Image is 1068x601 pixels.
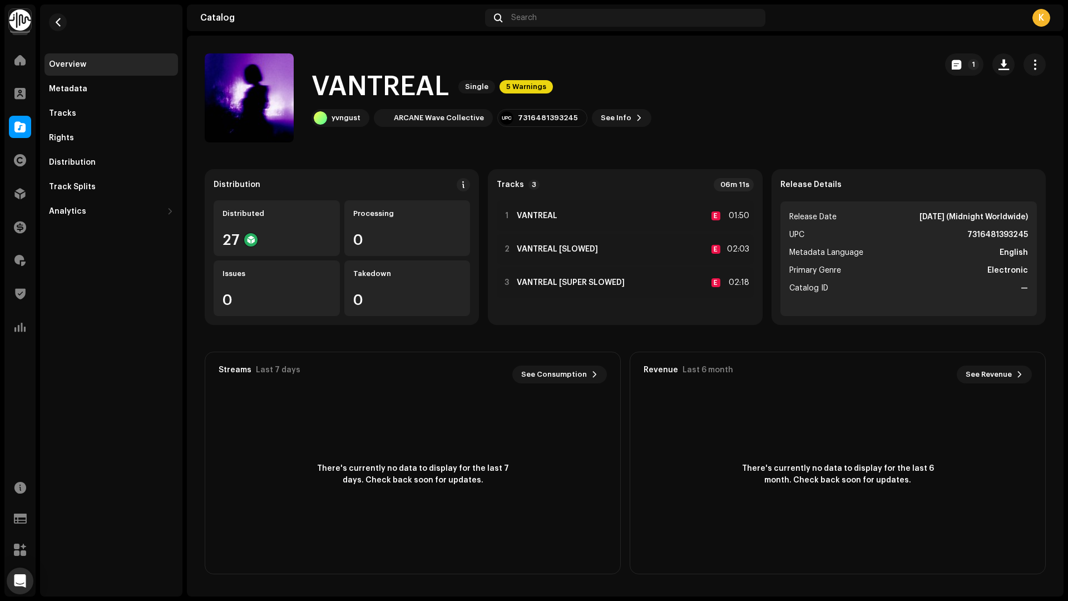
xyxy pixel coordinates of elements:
[738,463,938,486] span: There's currently no data to display for the last 6 month. Check back soon for updates.
[592,109,651,127] button: See Info
[44,53,178,76] re-m-nav-item: Overview
[517,278,625,287] strong: VANTREAL [SUPER SLOWED]
[714,178,754,191] div: 06m 11s
[789,228,804,242] span: UPC
[44,176,178,198] re-m-nav-item: Track Splits
[49,158,96,167] div: Distribution
[500,80,553,93] span: 5 Warnings
[1021,282,1028,295] strong: —
[967,228,1028,242] strong: 7316481393245
[44,151,178,174] re-m-nav-item: Distribution
[214,180,260,189] div: Distribution
[725,276,749,289] div: 02:18
[49,109,76,118] div: Tracks
[458,80,495,93] span: Single
[644,366,678,375] div: Revenue
[517,245,598,254] strong: VANTREAL [SLOWED]
[945,53,983,76] button: 1
[497,180,524,189] strong: Tracks
[966,363,1012,386] span: See Revenue
[957,366,1032,383] button: See Revenue
[49,60,86,69] div: Overview
[9,9,31,31] img: 0f74c21f-6d1c-4dbc-9196-dbddad53419e
[601,107,631,129] span: See Info
[222,209,331,218] div: Distributed
[376,111,389,125] img: afc2131e-87a2-42a7-92c3-1f1650958af2
[528,180,540,190] p-badge: 3
[511,13,537,22] span: Search
[44,102,178,125] re-m-nav-item: Tracks
[987,264,1028,277] strong: Electronic
[49,85,87,93] div: Metadata
[518,114,578,122] div: 7316481393245
[353,209,462,218] div: Processing
[200,13,481,22] div: Catalog
[919,210,1028,224] strong: [DATE] (Midnight Worldwide)
[49,134,74,142] div: Rights
[968,59,979,70] p-badge: 1
[517,211,557,220] strong: VANTREAL
[789,210,837,224] span: Release Date
[219,366,251,375] div: Streams
[789,264,841,277] span: Primary Genre
[44,127,178,149] re-m-nav-item: Rights
[711,278,720,287] div: E
[313,463,513,486] span: There's currently no data to display for the last 7 days. Check back soon for updates.
[7,568,33,594] div: Open Intercom Messenger
[44,200,178,223] re-m-nav-dropdown: Analytics
[311,69,449,105] h1: VANTREAL
[49,183,96,191] div: Track Splits
[789,282,828,295] span: Catalog ID
[521,363,587,386] span: See Consumption
[353,269,462,278] div: Takedown
[711,211,720,220] div: E
[780,180,842,189] strong: Release Details
[789,246,863,259] span: Metadata Language
[394,114,484,122] div: ARCANE Wave Collective
[49,207,86,216] div: Analytics
[711,245,720,254] div: E
[44,78,178,100] re-m-nav-item: Metadata
[256,366,300,375] div: Last 7 days
[1000,246,1028,259] strong: English
[222,269,331,278] div: Issues
[1032,9,1050,27] div: K
[725,243,749,256] div: 02:03
[332,114,360,122] div: yvngust
[683,366,733,375] div: Last 6 month
[725,209,749,223] div: 01:50
[512,366,607,383] button: See Consumption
